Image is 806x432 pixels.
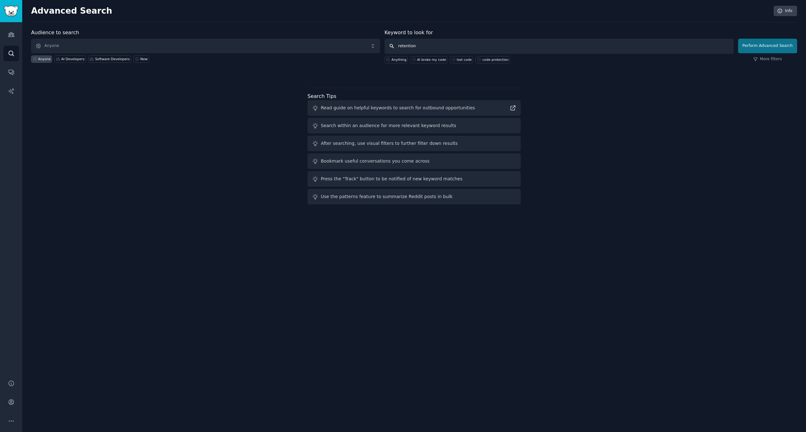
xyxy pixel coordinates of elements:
[321,176,462,182] div: Press the "Track" button to be notified of new keyword matches
[140,57,148,61] div: New
[95,57,130,61] div: Software Developers
[321,193,453,200] div: Use the patterns feature to summarize Reddit posts in bulk
[385,39,734,54] input: Any keyword
[482,57,508,62] div: code protection
[38,57,51,61] div: Anyone
[307,93,336,99] label: Search Tips
[392,57,406,62] div: Anything
[61,57,84,61] div: AI Developers
[774,6,797,16] a: Info
[31,6,770,16] h2: Advanced Search
[31,39,380,53] button: Anyone
[31,29,79,35] label: Audience to search
[321,140,458,147] div: After searching, use visual filters to further filter down results
[385,29,433,35] label: Keyword to look for
[321,105,475,111] div: Read guide on helpful keywords to search for outbound opportunities
[753,56,782,62] a: More filters
[457,57,472,62] div: lost code
[738,39,797,53] button: Perform Advanced Search
[4,6,18,17] img: GummySearch logo
[417,57,446,62] div: AI broke my code
[133,55,149,63] a: New
[321,122,456,129] div: Search within an audience for more relevant keyword results
[321,158,430,164] div: Bookmark useful conversations you come across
